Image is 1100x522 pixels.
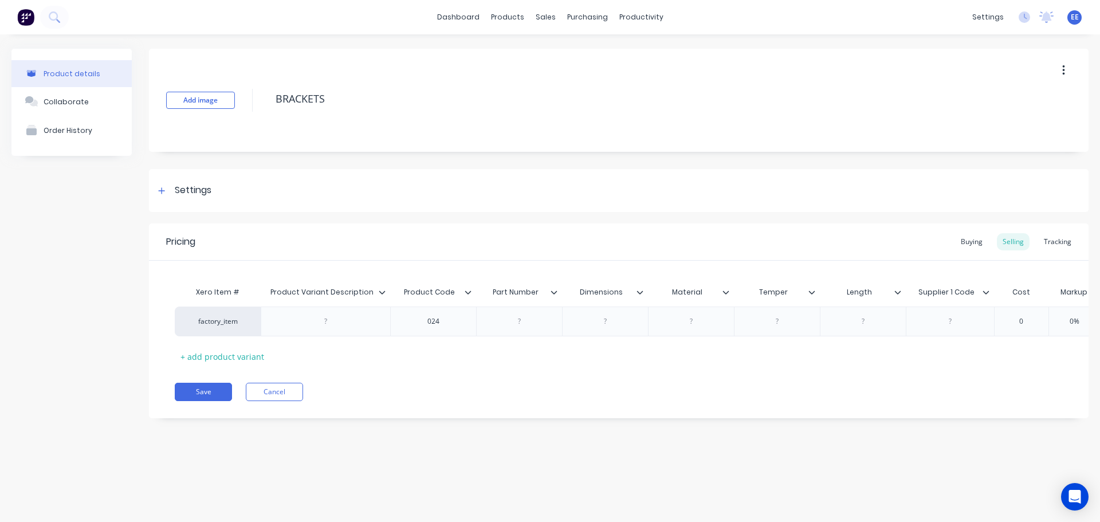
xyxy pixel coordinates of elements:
[175,383,232,401] button: Save
[11,116,132,144] button: Order History
[562,281,648,304] div: Dimensions
[17,9,34,26] img: Factory
[11,60,132,87] button: Product details
[820,281,906,304] div: Length
[186,316,249,327] div: factory_item
[175,183,211,198] div: Settings
[390,278,469,307] div: Product Code
[261,278,383,307] div: Product Variant Description
[166,92,235,109] button: Add image
[993,307,1050,336] div: 0
[476,281,562,304] div: Part Number
[404,314,462,329] div: 024
[431,9,485,26] a: dashboard
[562,278,641,307] div: Dimensions
[485,9,530,26] div: products
[166,235,195,249] div: Pricing
[390,281,476,304] div: Product Code
[734,281,820,304] div: Temper
[44,69,100,78] div: Product details
[955,233,988,250] div: Buying
[530,9,561,26] div: sales
[1061,483,1089,511] div: Open Intercom Messenger
[270,85,994,112] textarea: BRACKETS
[476,278,555,307] div: Part Number
[246,383,303,401] button: Cancel
[1071,12,1079,22] span: EE
[820,278,899,307] div: Length
[906,281,994,304] div: Supplier 1 Code
[175,281,261,304] div: Xero Item #
[734,278,813,307] div: Temper
[648,278,727,307] div: Material
[561,9,614,26] div: purchasing
[906,278,987,307] div: Supplier 1 Code
[967,9,1009,26] div: settings
[994,281,1049,304] div: Cost
[261,281,390,304] div: Product Variant Description
[44,126,92,135] div: Order History
[44,97,89,106] div: Collaborate
[1038,233,1077,250] div: Tracking
[1048,281,1099,304] div: Markup
[11,87,132,116] button: Collaborate
[648,281,734,304] div: Material
[175,348,270,366] div: + add product variant
[997,233,1030,250] div: Selling
[614,9,669,26] div: productivity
